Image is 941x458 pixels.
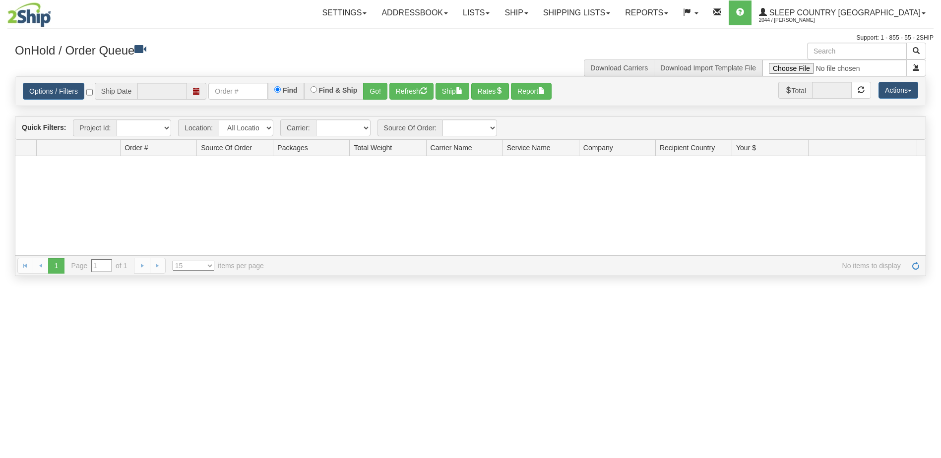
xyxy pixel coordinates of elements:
[497,0,535,25] a: Ship
[583,143,613,153] span: Company
[208,83,268,100] input: Order #
[807,43,907,59] input: Search
[7,34,934,42] div: Support: 1 - 855 - 55 - 2SHIP
[314,0,374,25] a: Settings
[95,83,137,100] span: Ship Date
[22,122,66,132] label: Quick Filters:
[48,258,64,274] span: 1
[660,143,715,153] span: Recipient Country
[752,0,933,25] a: Sleep Country [GEOGRAPHIC_DATA] 2044 / [PERSON_NAME]
[15,116,926,140] div: grid toolbar
[173,261,264,271] span: items per page
[7,2,51,27] img: logo2044.jpg
[660,64,756,72] a: Download Import Template File
[436,83,469,100] button: Ship
[15,43,463,57] h3: OnHold / Order Queue
[277,143,308,153] span: Packages
[455,0,497,25] a: Lists
[363,83,387,100] button: Go!
[71,259,127,272] span: Page of 1
[908,258,924,274] a: Refresh
[125,143,148,153] span: Order #
[759,15,833,25] span: 2044 / [PERSON_NAME]
[319,87,358,94] label: Find & Ship
[590,64,648,72] a: Download Carriers
[23,83,84,100] a: Options / Filters
[778,82,813,99] span: Total
[618,0,676,25] a: Reports
[354,143,392,153] span: Total Weight
[374,0,455,25] a: Addressbook
[283,87,298,94] label: Find
[906,43,926,59] button: Search
[762,59,907,76] input: Import
[431,143,472,153] span: Carrier Name
[536,0,618,25] a: Shipping lists
[73,119,117,136] span: Project Id:
[471,83,509,100] button: Rates
[767,8,921,17] span: Sleep Country [GEOGRAPHIC_DATA]
[201,143,252,153] span: Source Of Order
[878,82,918,99] button: Actions
[278,261,901,271] span: No items to display
[377,119,443,136] span: Source Of Order:
[507,143,551,153] span: Service Name
[389,83,434,100] button: Refresh
[280,119,316,136] span: Carrier:
[511,83,552,100] button: Report
[178,119,219,136] span: Location:
[736,143,756,153] span: Your $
